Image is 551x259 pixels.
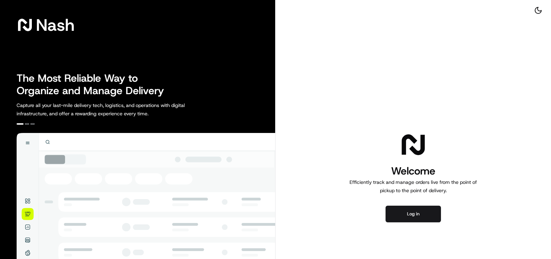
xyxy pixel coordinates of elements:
[36,18,74,32] span: Nash
[347,178,480,195] p: Efficiently track and manage orders live from the point of pickup to the point of delivery.
[347,164,480,178] h1: Welcome
[17,101,216,118] p: Capture all your last-mile delivery tech, logistics, and operations with digital infrastructure, ...
[17,72,172,97] h2: The Most Reliable Way to Organize and Manage Delivery
[386,206,441,222] button: Log in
